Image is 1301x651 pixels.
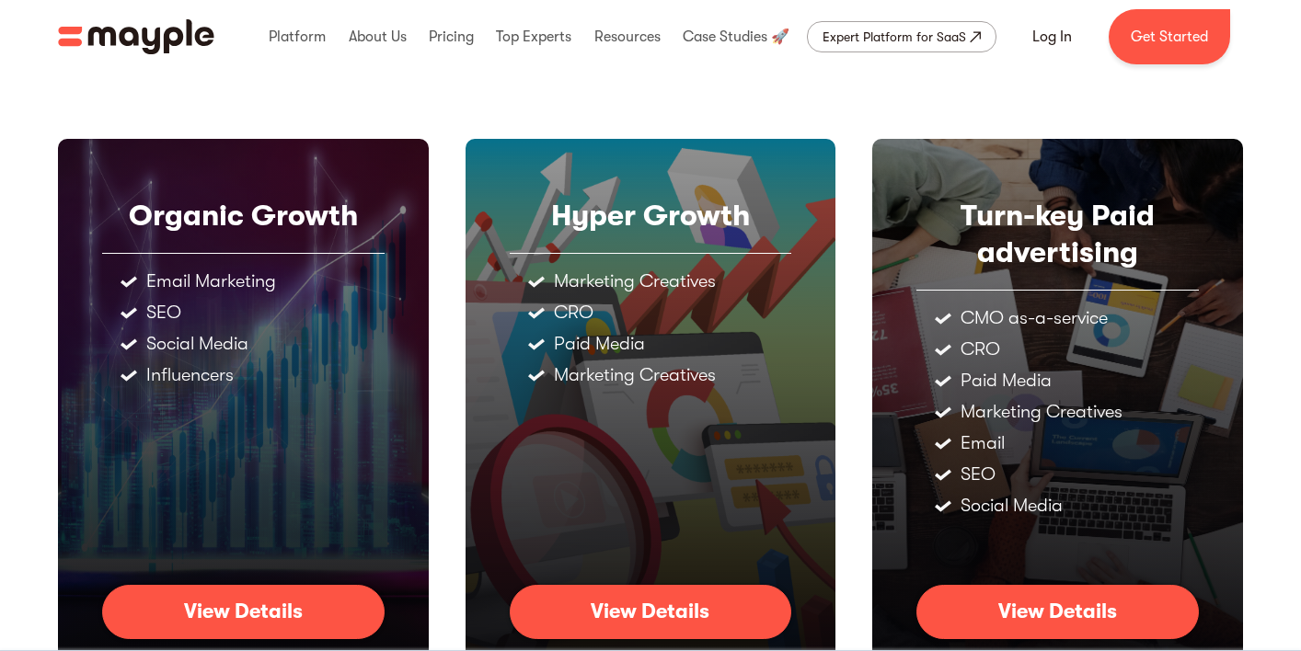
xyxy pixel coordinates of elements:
[184,600,303,623] div: View Details
[591,600,709,623] div: View Details
[58,19,214,54] img: Mayple logo
[961,403,1123,421] div: Marketing Creatives
[146,366,234,384] div: Influencers
[961,497,1063,515] div: Social Media
[491,7,576,66] div: Top Experts
[510,198,792,234] div: Hyper Growth
[807,21,996,52] a: Expert Platform for SaaS
[146,272,276,291] div: Email Marketing
[916,585,1199,638] a: View Details
[146,335,248,353] div: Social Media
[102,198,385,234] div: Organic Growth
[554,335,645,353] div: Paid Media
[510,585,792,638] a: View Details
[554,303,593,322] div: CRO
[961,340,1000,359] div: CRO
[961,309,1108,327] div: CMO as-a-service
[961,434,1005,452] div: Email
[146,303,181,322] div: SEO
[102,585,385,638] a: View Details
[554,272,716,291] div: Marketing Creatives
[590,7,665,66] div: Resources
[1010,15,1094,59] a: Log In
[424,7,478,66] div: Pricing
[961,371,1052,390] div: Paid Media
[344,7,411,66] div: About Us
[264,7,330,66] div: Platform
[823,26,966,48] div: Expert Platform for SaaS
[554,366,716,384] div: Marketing Creatives
[1209,563,1301,651] iframe: Chat Widget
[58,19,214,54] a: home
[961,465,996,484] div: SEO
[1109,9,1230,64] a: Get Started
[916,198,1199,271] div: Turn-key Paid advertising
[998,600,1117,623] div: View Details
